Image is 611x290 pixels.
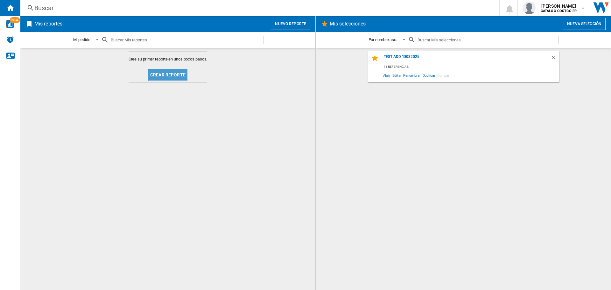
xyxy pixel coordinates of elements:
[6,20,14,28] img: wise-card.svg
[109,36,263,44] input: Buscar Mis reportes
[391,71,402,80] span: Editar
[33,18,64,30] h2: Mis reportes
[523,2,536,14] img: profile.jpg
[129,56,207,62] span: Cree su primer reporte en unos pocos pasos.
[73,37,90,42] div: Mi pedido
[382,71,392,80] span: Abrir
[541,9,577,13] b: CATALOG COSTCO FR
[541,3,577,9] span: [PERSON_NAME]
[422,71,436,80] span: Duplicar
[382,54,551,63] div: Test add 18032025
[563,18,606,30] button: Nueva selección
[10,17,20,23] span: NEW
[402,71,421,80] span: Renombrar
[148,69,187,81] button: Crear reporte
[416,36,558,44] input: Buscar Mis selecciones
[6,36,14,43] img: alerts-logo.svg
[436,71,454,80] span: Compartir
[551,54,559,63] div: Borrar
[271,18,310,30] button: Nuevo reporte
[369,37,397,42] div: Por nombre asc.
[34,4,482,12] div: Buscar
[382,63,559,71] div: 11 referencias
[328,18,367,30] h2: Mis selecciones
